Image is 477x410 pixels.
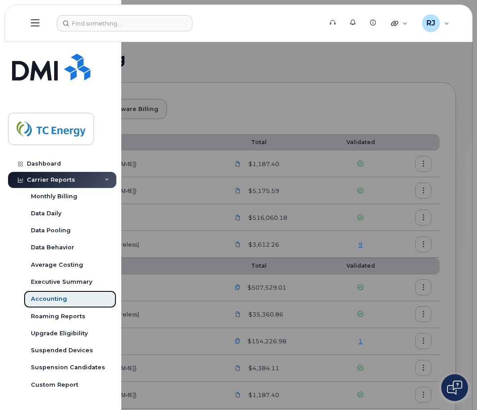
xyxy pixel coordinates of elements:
[31,312,85,320] div: Roaming Reports
[31,261,83,269] div: Average Costing
[31,381,78,389] div: Custom Report
[17,116,85,142] img: TC Energy
[31,243,74,252] div: Data Behavior
[24,290,116,307] a: Accounting
[31,209,61,218] div: Data Daily
[24,188,116,205] a: Monthly Billing
[8,113,94,145] a: TC Energy
[8,156,116,172] a: Dashboard
[24,376,116,393] a: Custom Report
[24,205,116,222] a: Data Daily
[31,192,77,201] div: Monthly Billing
[24,308,116,325] a: Roaming Reports
[24,256,116,273] a: Average Costing
[24,273,116,290] a: Executive Summary
[31,363,105,372] div: Suspension Candidates
[24,239,116,256] a: Data Behavior
[24,222,116,239] a: Data Pooling
[31,329,88,337] div: Upgrade Eligibility
[447,380,462,395] img: Open chat
[31,295,67,303] div: Accounting
[31,278,92,286] div: Executive Summary
[24,359,116,376] a: Suspension Candidates
[31,226,71,235] div: Data Pooling
[12,54,90,81] img: Simplex My-Serve
[31,346,93,354] div: Suspended Devices
[27,176,75,184] div: Carrier Reports
[27,160,61,167] div: Dashboard
[24,342,116,359] a: Suspended Devices
[24,325,116,342] a: Upgrade Eligibility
